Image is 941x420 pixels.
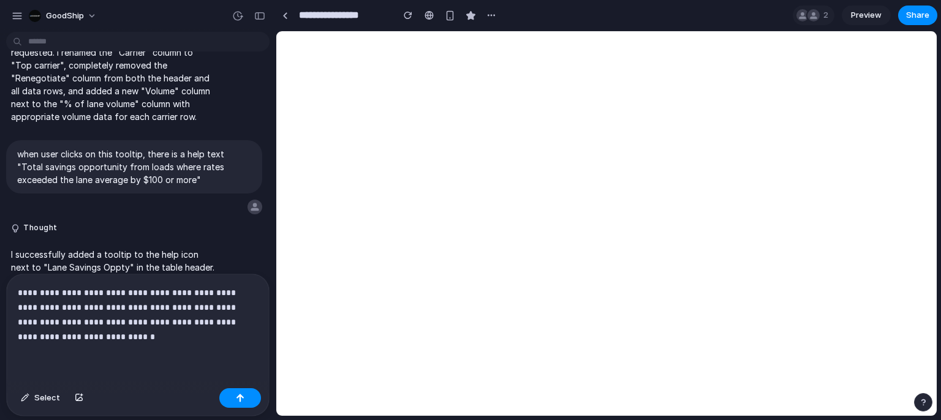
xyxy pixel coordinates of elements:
[851,9,882,21] span: Preview
[34,392,60,404] span: Select
[906,9,929,21] span: Share
[24,6,103,26] button: GoodShip
[15,388,66,408] button: Select
[11,33,216,123] p: I successfully updated the table columns as requested. I renamed the "Carrier" column to "Top car...
[898,6,937,25] button: Share
[793,6,834,25] div: 2
[46,10,84,22] span: GoodShip
[17,148,251,186] p: when user clicks on this tooltip, there is a help text "Total savings opportunity from loads wher...
[11,248,216,364] p: I successfully added a tooltip to the help icon next to "Lane Savings Oppty" in the table header....
[823,9,832,21] span: 2
[842,6,891,25] a: Preview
